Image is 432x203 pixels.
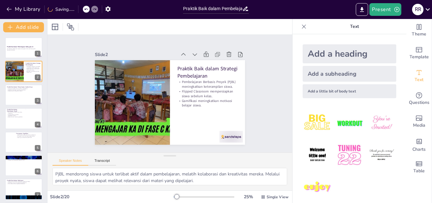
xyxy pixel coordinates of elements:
p: Pembelajaran Berbasis Proyek (PjBL) meningkatkan keterampilan siswa. [178,83,238,110]
div: 5 [35,145,40,151]
button: Speaker Notes [52,159,88,166]
img: 3.jpeg [367,108,396,138]
img: 2.jpeg [335,108,364,138]
p: Praktik Baik dalam Strategi Pembelajaran [26,62,40,66]
div: Add a table [406,156,432,179]
div: R R [412,4,423,15]
strong: Praktik Baik dalam Pembelajaran Koding dan AI [7,46,33,48]
p: Praktik Baik dalam Pemanfaatan Sumber Daya [7,86,40,88]
div: Saving...... [48,6,74,12]
p: Forum diskusi online memperkuat kolaborasi. [7,183,40,185]
p: Peer Learning membantu siswa saling mendukung. [7,112,24,114]
div: Get real-time input from your audience [406,87,432,110]
p: Kontekstualisasi AI membuat pembelajaran relevan. [7,114,24,116]
div: 4 [35,122,40,127]
div: Slide 2 [110,30,189,61]
div: 2 [35,74,40,80]
img: 5.jpeg [335,140,364,170]
p: Pencapaian Signifikan [16,132,40,134]
p: Media digital siap digunakan dalam pembelajaran. [16,134,40,136]
button: R R [412,3,423,16]
p: Text [309,19,400,34]
span: Questions [409,99,429,106]
button: My Library [5,4,43,14]
button: Export to PowerPoint [356,3,368,16]
div: 6 [5,155,42,176]
span: Single View [267,194,288,200]
textarea: PjBL mendorong siswa untuk terlibat aktif dalam pembelajaran, melatih kolaborasi dan kreativitas ... [52,168,287,185]
p: Pembelajaran Berbasis Proyek (PjBL) meningkatkan keterampilan siswa. [26,66,40,68]
div: 1 [5,37,42,58]
p: Kerjasama antar sekolah meningkatkan pengalaman belajar. [7,181,40,182]
p: Flipped Classroom mempersiapkan siswa sebelum kelas. [26,68,40,70]
div: 3 [35,98,40,104]
p: Optimalisasi perangkat mendukung aksesibilitas. [7,89,40,91]
div: 5 [5,132,42,153]
div: Add charts and graphs [406,133,432,156]
div: Add a heading [303,44,396,63]
div: Add a little bit of body text [303,84,396,98]
div: 1 [35,51,40,56]
div: Add text boxes [406,65,432,87]
div: 3 [5,85,42,105]
p: Praktik Baik dalam Evaluasi [7,156,40,158]
div: Layout [50,22,60,32]
span: Media [413,122,425,129]
p: Penggunaan aplikasi gratis mendukung pembelajaran. [7,88,40,89]
div: 2 [5,61,42,82]
p: Peningkatan minat siswa dalam belajar koding. [16,136,40,137]
span: Charts [412,146,426,153]
p: Praktik Baik dalam Pendekatan Positif [7,109,24,112]
span: Position [67,23,74,31]
p: Jejaring guru memperkuat praktik baik. [16,137,40,138]
span: Theme [412,31,426,38]
p: Gamifikasi meningkatkan motivasi belajar siswa. [173,100,233,128]
div: Slide 2 / 20 [50,194,174,200]
span: Template [410,54,429,60]
img: 4.jpeg [303,140,332,170]
span: Table [413,168,425,174]
button: Transcript [88,159,116,166]
p: Praktik Baik dalam Strategi Pembelajaran [182,69,243,101]
p: Keterlibatan orang tua memperkaya pembelajaran. [7,182,40,183]
div: 6 [35,168,40,174]
p: Penilaian diri meningkatkan kesadaran siswa. [7,160,40,161]
div: Add a subheading [303,66,396,82]
div: Add ready made slides [406,42,432,65]
div: Add images, graphics, shapes or video [406,110,432,133]
p: Umpan balik konstruktif membantu perbaikan. [7,159,40,160]
p: Latar Belakang: Refleksi dan inspirasi dari kegiatan On the Job Training (OJT). [7,48,40,50]
p: Penilaian berbasis proyek menunjukkan keterampilan siswa. [7,157,40,159]
p: Refleksi bersama mendorong perbaikan. [7,117,24,118]
p: Praktik Baik dalam Kolaborasi [7,180,40,181]
div: 4 [5,108,42,129]
span: Text [415,76,423,83]
button: Present [369,3,401,16]
div: 25 % [241,194,256,200]
button: Add slide [3,22,44,32]
div: Change the overall theme [406,19,432,42]
p: Flipped Classroom mempersiapkan siswa sebelum kelas. [176,92,236,119]
p: Kolaborasi guru meningkatkan efisiensi. [7,91,40,92]
div: 7 [35,192,40,198]
p: Gamifikasi meningkatkan motivasi belajar siswa. [26,70,40,73]
img: 6.jpeg [367,140,396,170]
div: 7 [5,179,42,200]
img: 7.jpeg [303,173,332,202]
p: Generated with [URL] [7,49,40,51]
img: 1.jpeg [303,108,332,138]
input: Insert title [183,4,242,13]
